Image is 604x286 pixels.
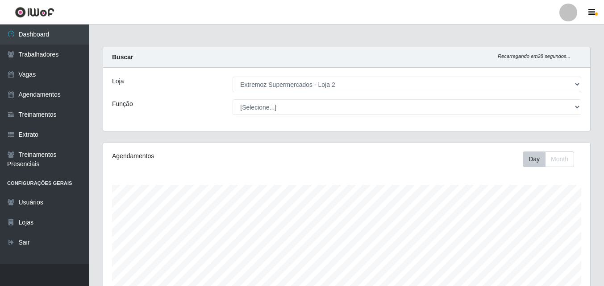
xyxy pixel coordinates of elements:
[498,53,571,59] i: Recarregando em 28 segundos...
[523,151,574,167] div: First group
[112,77,124,86] label: Loja
[15,7,54,18] img: CoreUI Logo
[112,99,133,109] label: Função
[523,151,546,167] button: Day
[112,53,133,61] strong: Buscar
[545,151,574,167] button: Month
[523,151,581,167] div: Toolbar with button groups
[112,151,300,161] div: Agendamentos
